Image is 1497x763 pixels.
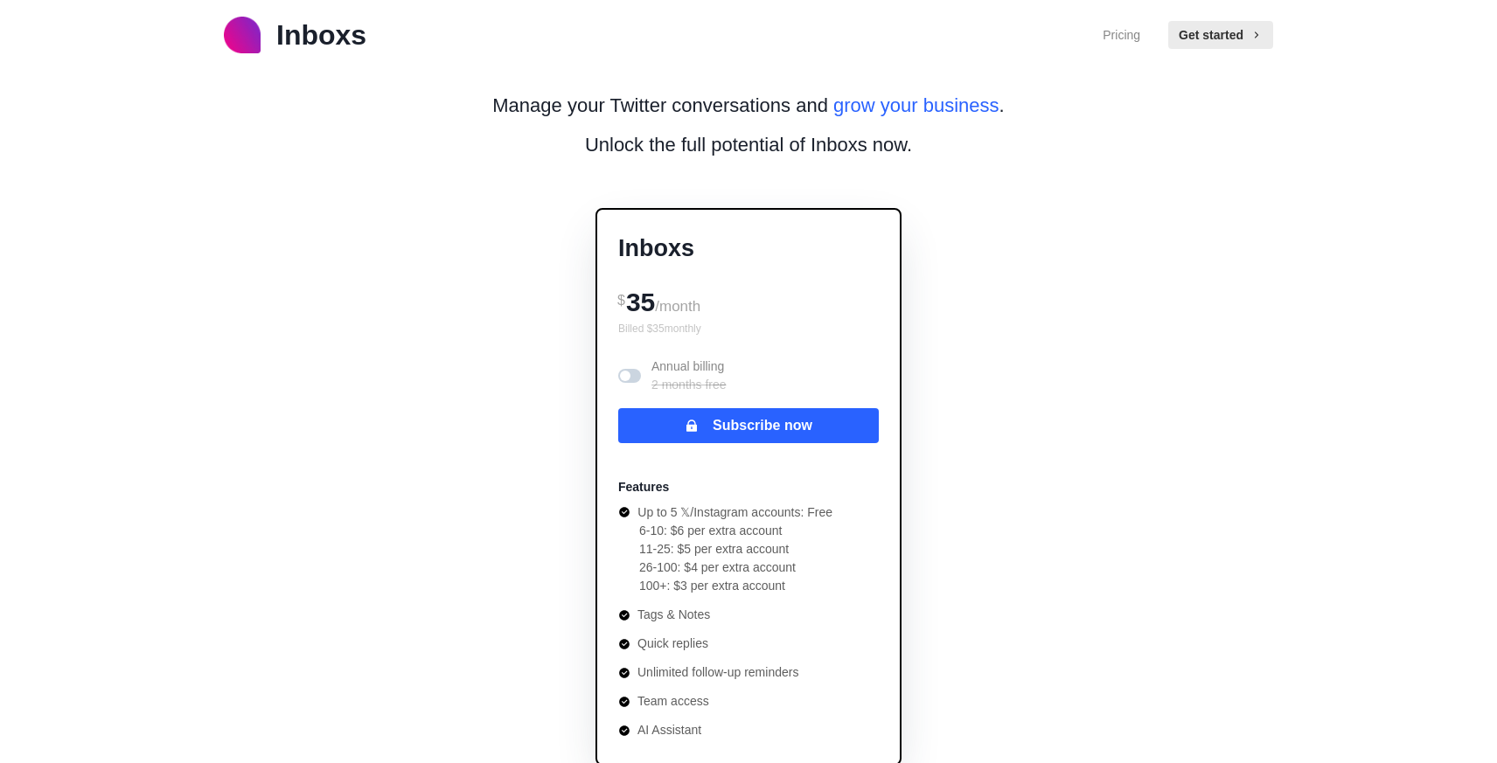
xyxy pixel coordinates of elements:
a: Pricing [1103,26,1140,45]
a: logoInboxs [224,14,366,56]
span: grow your business [833,94,999,116]
p: 2 months free [651,376,727,394]
button: Get started [1168,21,1273,49]
span: $ [617,293,625,308]
li: AI Assistant [618,721,832,739]
img: logo [224,17,261,53]
p: Inboxs [618,231,879,267]
li: Tags & Notes [618,606,832,624]
span: /month [655,298,700,315]
li: Unlimited follow-up reminders [618,663,832,682]
p: Features [618,478,669,496]
li: 11-25: $5 per extra account [639,540,832,558]
li: 26-100: $4 per extra account [639,558,832,577]
p: Billed $ 35 monthly [618,321,879,336]
p: Inboxs [276,14,366,56]
div: 35 [618,281,879,321]
li: Team access [618,692,832,711]
li: 6-10: $6 per extra account [639,522,832,540]
li: 100+: $3 per extra account [639,577,832,595]
p: Unlock the full potential of Inboxs now. [585,130,912,159]
p: Up to 5 𝕏/Instagram accounts: Free [637,503,832,522]
p: Annual billing [651,357,727,394]
li: Quick replies [618,635,832,653]
p: Manage your Twitter conversations and . [492,91,1004,120]
button: Subscribe now [618,408,879,443]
